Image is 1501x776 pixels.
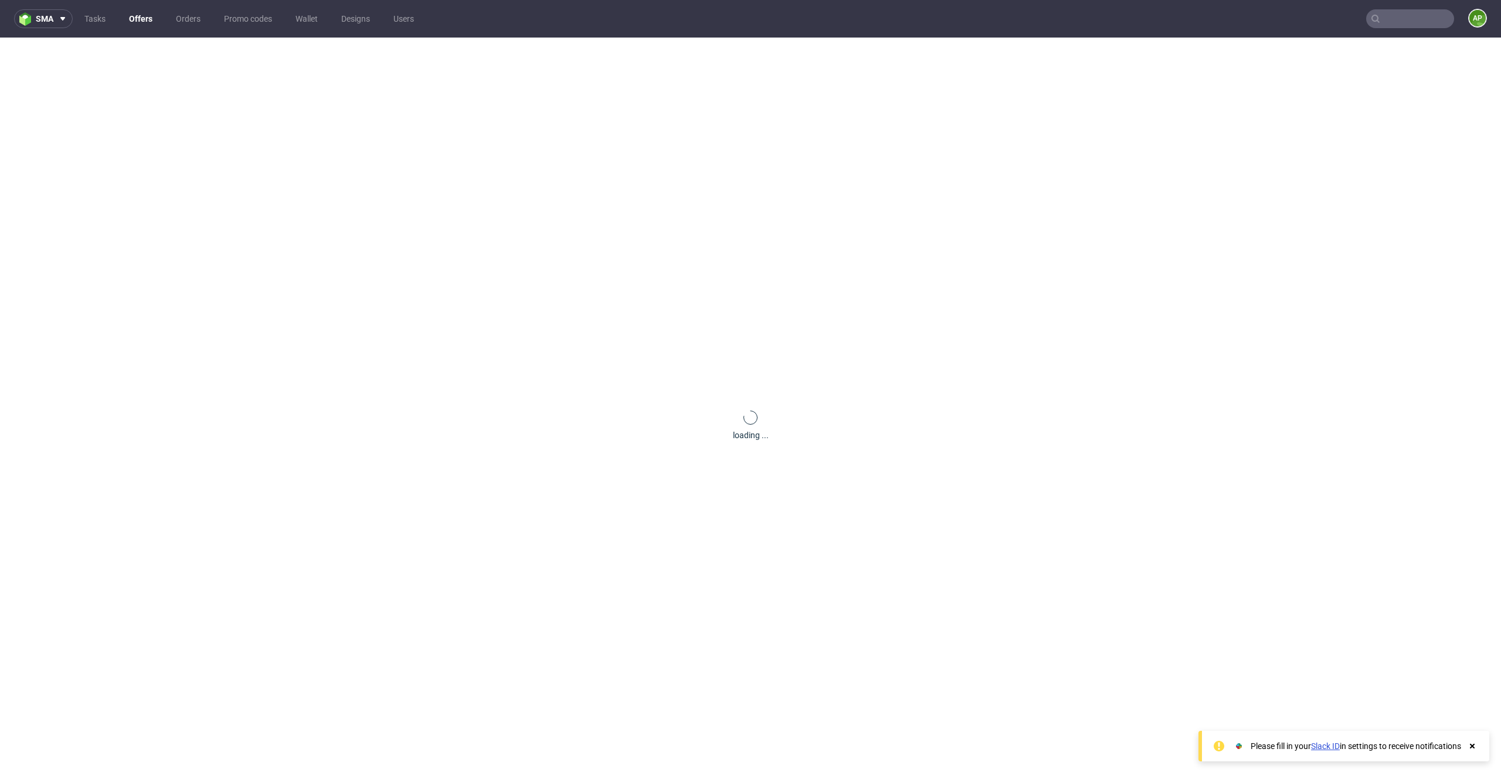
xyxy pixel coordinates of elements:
a: Users [386,9,421,28]
figcaption: AP [1469,10,1486,26]
a: Slack ID [1311,741,1340,751]
div: loading ... [733,429,769,441]
a: Tasks [77,9,113,28]
img: Slack [1233,740,1245,752]
div: Please fill in your in settings to receive notifications [1251,740,1461,752]
a: Designs [334,9,377,28]
button: sma [14,9,73,28]
a: Wallet [288,9,325,28]
a: Offers [122,9,159,28]
img: logo [19,12,36,26]
span: sma [36,15,53,23]
a: Orders [169,9,208,28]
a: Promo codes [217,9,279,28]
